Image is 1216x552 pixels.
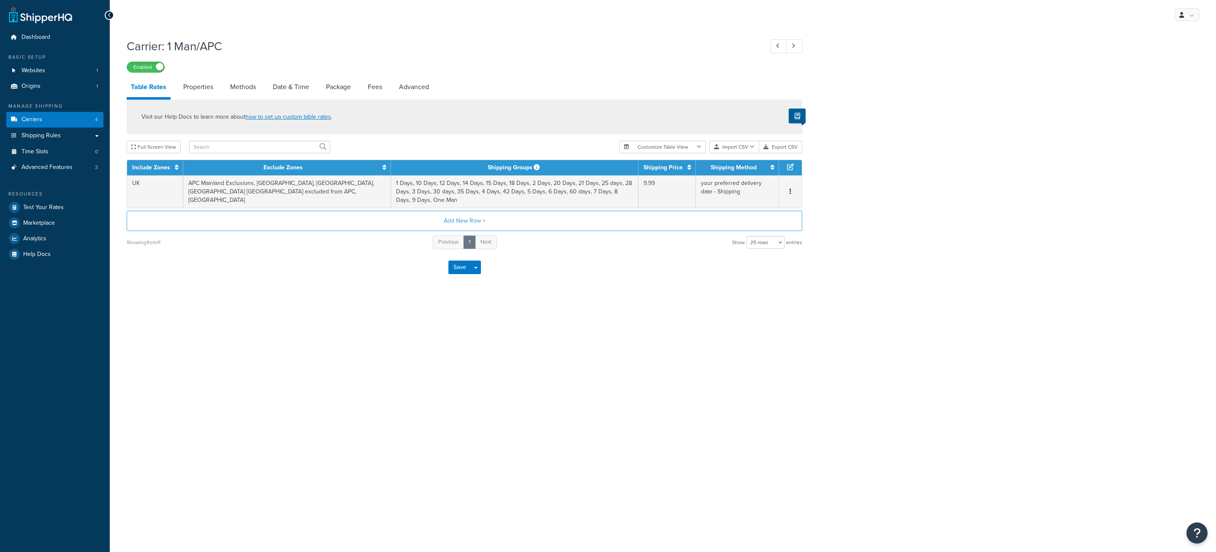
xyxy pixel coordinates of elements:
[96,67,98,74] span: 1
[448,261,471,274] button: Save
[786,237,802,248] span: entries
[23,235,46,242] span: Analytics
[638,175,696,208] td: 9.99
[6,144,103,160] a: Time Slots0
[711,163,757,172] a: Shipping Method
[1186,522,1208,544] button: Open Resource Center
[22,116,42,123] span: Carriers
[22,67,45,74] span: Websites
[95,148,98,155] span: 0
[438,238,459,246] span: Previous
[245,112,331,121] a: how to set up custom table rates
[132,163,170,172] a: Include Zones
[6,63,103,79] a: Websites1
[95,116,98,123] span: 4
[127,141,181,153] button: Full Screen View
[480,238,491,246] span: Next
[463,235,476,249] a: 1
[22,148,49,155] span: Time Slots
[322,77,355,97] a: Package
[6,200,103,215] a: Test Your Rates
[433,235,464,249] a: Previous
[6,112,103,128] a: Carriers4
[127,211,802,231] button: Add New Row +
[23,220,55,227] span: Marketplace
[771,39,787,53] a: Previous Record
[643,163,683,172] a: Shipping Price
[183,175,391,208] td: APC Mainland Exclusions, [GEOGRAPHIC_DATA], [GEOGRAPHIC_DATA], [GEOGRAPHIC_DATA] [GEOGRAPHIC_DATA...
[789,109,806,123] button: Show Help Docs
[709,141,759,153] button: Import CSV
[22,132,61,139] span: Shipping Rules
[6,103,103,110] div: Manage Shipping
[127,38,755,54] h1: Carrier: 1 Man/APC
[179,77,217,97] a: Properties
[22,83,41,90] span: Origins
[127,62,164,72] label: Enabled
[22,164,73,171] span: Advanced Features
[475,235,497,249] a: Next
[226,77,260,97] a: Methods
[269,77,313,97] a: Date & Time
[6,144,103,160] li: Time Slots
[6,30,103,45] a: Dashboard
[696,175,779,208] td: your preferred delivery date - Shipping
[6,79,103,94] li: Origins
[786,39,803,53] a: Next Record
[96,83,98,90] span: 1
[22,34,50,41] span: Dashboard
[263,163,303,172] a: Exclude Zones
[6,215,103,231] a: Marketplace
[6,231,103,246] a: Analytics
[6,160,103,175] a: Advanced Features3
[6,247,103,262] a: Help Docs
[759,141,802,153] button: Export CSV
[127,77,171,100] a: Table Rates
[364,77,386,97] a: Fees
[189,141,330,153] input: Search
[6,112,103,128] li: Carriers
[395,77,433,97] a: Advanced
[6,190,103,198] div: Resources
[732,237,745,248] span: Show
[6,79,103,94] a: Origins1
[391,160,639,175] th: Shipping Groups
[141,112,332,122] p: Visit our Help Docs to learn more about .
[95,164,98,171] span: 3
[391,175,639,208] td: 1 Days, 10 Days, 12 Days, 14 Days, 15 Days, 18 Days, 2 Days, 20 Days, 21 Days, 25 days, 28 Days, ...
[23,204,64,211] span: Test Your Rates
[6,160,103,175] li: Advanced Features
[6,128,103,144] a: Shipping Rules
[127,237,160,248] div: Showing 1 to 1 of 1
[127,175,183,208] td: UK
[619,141,706,153] button: Customize Table View
[6,63,103,79] li: Websites
[6,54,103,61] div: Basic Setup
[23,251,51,258] span: Help Docs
